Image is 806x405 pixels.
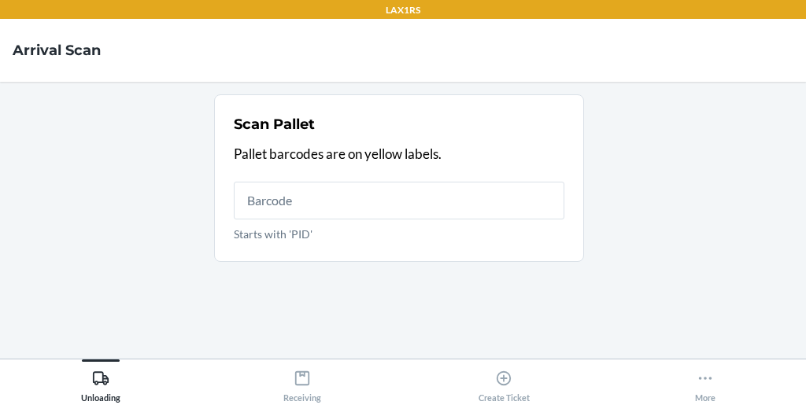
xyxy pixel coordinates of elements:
[201,359,403,403] button: Receiving
[81,363,120,403] div: Unloading
[234,114,315,134] h2: Scan Pallet
[386,3,420,17] p: LAX1RS
[283,363,321,403] div: Receiving
[234,144,564,164] p: Pallet barcodes are on yellow labels.
[13,40,101,61] h4: Arrival Scan
[403,359,604,403] button: Create Ticket
[234,226,564,242] p: Starts with 'PID'
[234,182,564,219] input: Starts with 'PID'
[695,363,715,403] div: More
[479,363,530,403] div: Create Ticket
[604,359,806,403] button: More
